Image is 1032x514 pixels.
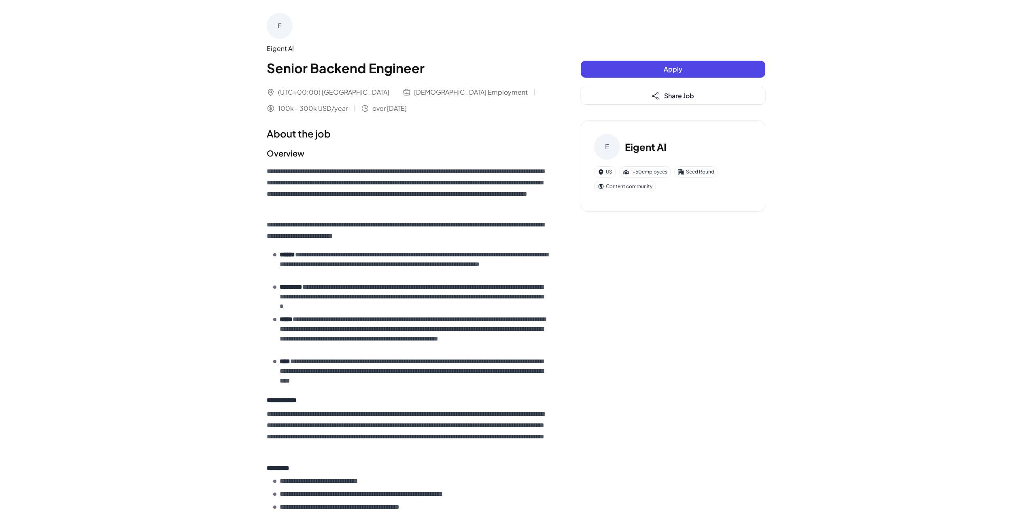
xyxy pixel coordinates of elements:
div: Content community [594,181,656,192]
button: Share Job [581,87,765,104]
div: US [594,166,616,178]
div: Seed Round [674,166,718,178]
span: over [DATE] [372,104,407,113]
div: 1-50 employees [619,166,671,178]
h1: Senior Backend Engineer [267,58,548,78]
button: Apply [581,61,765,78]
div: E [267,13,293,39]
span: [DEMOGRAPHIC_DATA] Employment [414,87,528,97]
span: 100k - 300k USD/year [278,104,348,113]
span: (UTC+00:00) [GEOGRAPHIC_DATA] [278,87,389,97]
span: Apply [664,65,682,73]
div: E [594,134,620,160]
span: Share Job [664,91,694,100]
h3: Eigent AI [625,140,667,154]
h2: Overview [267,147,548,159]
h1: About the job [267,126,548,141]
div: Eigent AI [267,44,548,53]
